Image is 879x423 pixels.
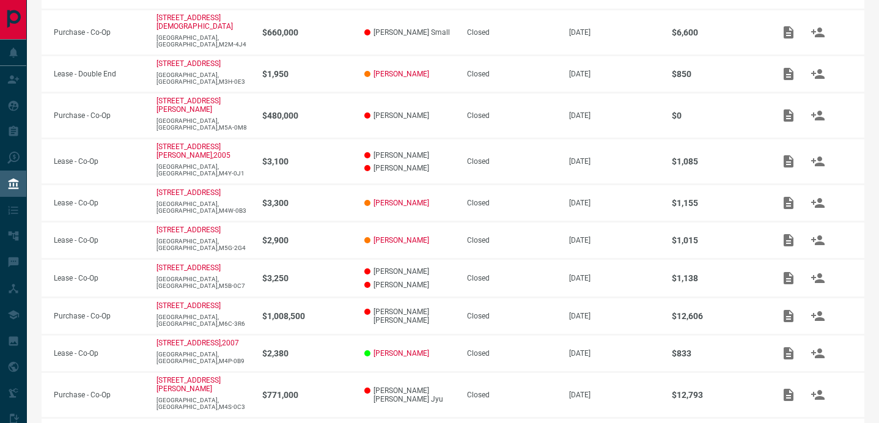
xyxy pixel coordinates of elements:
div: Closed [467,199,557,207]
p: $771,000 [262,390,353,400]
a: [STREET_ADDRESS][PERSON_NAME] [156,376,221,393]
span: Add / View Documents [774,156,803,165]
p: Purchase - Co-Op [54,312,144,320]
a: [STREET_ADDRESS] [156,59,221,68]
p: [DATE] [569,349,660,358]
div: Closed [467,349,557,358]
p: $833 [672,348,762,358]
a: [STREET_ADDRESS] [156,188,221,197]
p: Purchase - Co-Op [54,111,144,120]
div: Closed [467,157,557,166]
span: Add / View Documents [774,235,803,244]
span: Match Clients [803,348,833,357]
p: [DATE] [569,236,660,245]
p: $1,008,500 [262,311,353,321]
p: [DATE] [569,157,660,166]
p: [GEOGRAPHIC_DATA],[GEOGRAPHIC_DATA],M5G-2G4 [156,238,250,251]
div: Closed [467,391,557,399]
p: Purchase - Co-Op [54,391,144,399]
p: $1,155 [672,198,762,208]
p: $850 [672,69,762,79]
span: Add / View Documents [774,28,803,36]
span: Match Clients [803,198,833,207]
a: [PERSON_NAME] [373,236,429,245]
span: Match Clients [803,69,833,78]
p: Purchase - Co-Op [54,28,144,37]
p: [GEOGRAPHIC_DATA],[GEOGRAPHIC_DATA],M4W-0B3 [156,200,250,214]
span: Add / View Documents [774,390,803,399]
p: [PERSON_NAME] Small [364,28,455,37]
div: Closed [467,28,557,37]
p: $12,793 [672,390,762,400]
p: [GEOGRAPHIC_DATA],[GEOGRAPHIC_DATA],M4P-0B9 [156,351,250,364]
p: Lease - Co-Op [54,349,144,358]
a: [STREET_ADDRESS] [156,263,221,272]
a: [PERSON_NAME] [373,70,429,78]
a: [STREET_ADDRESS] [156,226,221,234]
p: [DATE] [569,274,660,282]
p: $6,600 [672,28,762,37]
p: $1,138 [672,273,762,283]
p: [PERSON_NAME] [364,164,455,172]
p: [GEOGRAPHIC_DATA],[GEOGRAPHIC_DATA],M5B-0C7 [156,276,250,289]
a: [PERSON_NAME] [373,349,429,358]
p: [DATE] [569,70,660,78]
p: Lease - Co-Op [54,199,144,207]
span: Add / View Documents [774,198,803,207]
a: [PERSON_NAME] [373,199,429,207]
p: Lease - Co-Op [54,157,144,166]
p: $12,606 [672,311,762,321]
p: [GEOGRAPHIC_DATA],[GEOGRAPHIC_DATA],M6C-3R6 [156,314,250,327]
p: $1,015 [672,235,762,245]
span: Match Clients [803,156,833,165]
div: Closed [467,111,557,120]
span: Match Clients [803,235,833,244]
p: [GEOGRAPHIC_DATA],[GEOGRAPHIC_DATA],M5A-0M8 [156,117,250,131]
p: $3,250 [262,273,353,283]
span: Match Clients [803,111,833,119]
span: Add / View Documents [774,311,803,320]
a: [STREET_ADDRESS][PERSON_NAME] [156,97,221,114]
div: Closed [467,236,557,245]
span: Match Clients [803,273,833,282]
p: $3,100 [262,156,353,166]
p: [GEOGRAPHIC_DATA],[GEOGRAPHIC_DATA],M2M-4J4 [156,34,250,48]
p: $3,300 [262,198,353,208]
p: [GEOGRAPHIC_DATA],[GEOGRAPHIC_DATA],M4Y-0J1 [156,163,250,177]
p: [DATE] [569,199,660,207]
p: [GEOGRAPHIC_DATA],[GEOGRAPHIC_DATA],M3H-0E3 [156,72,250,85]
p: Lease - Double End [54,70,144,78]
div: Closed [467,70,557,78]
p: Lease - Co-Op [54,274,144,282]
p: $1,085 [672,156,762,166]
p: [PERSON_NAME] [364,111,455,120]
p: $0 [672,111,762,120]
p: [PERSON_NAME] [364,267,455,276]
p: [GEOGRAPHIC_DATA],[GEOGRAPHIC_DATA],M4S-0C3 [156,397,250,410]
p: $660,000 [262,28,353,37]
p: $2,380 [262,348,353,358]
a: [STREET_ADDRESS][PERSON_NAME],2005 [156,142,230,160]
a: [STREET_ADDRESS][DEMOGRAPHIC_DATA] [156,13,233,31]
a: [STREET_ADDRESS] [156,301,221,310]
span: Match Clients [803,311,833,320]
p: [DATE] [569,111,660,120]
p: $480,000 [262,111,353,120]
span: Match Clients [803,390,833,399]
a: [STREET_ADDRESS],2007 [156,339,239,347]
p: [DATE] [569,391,660,399]
p: $1,950 [262,69,353,79]
p: Lease - Co-Op [54,236,144,245]
p: [PERSON_NAME] [PERSON_NAME] Jyu [364,386,455,403]
span: Match Clients [803,28,833,36]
